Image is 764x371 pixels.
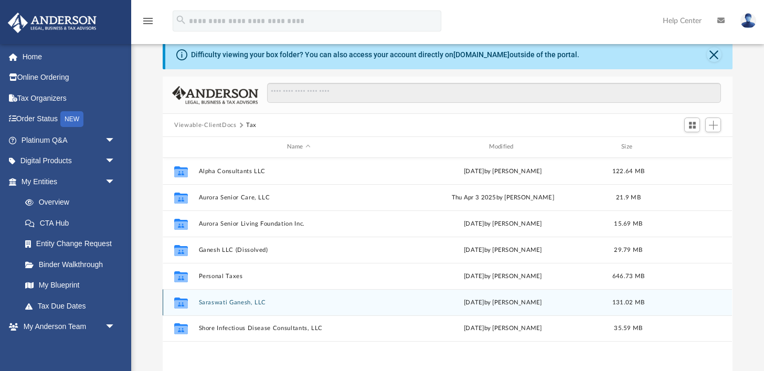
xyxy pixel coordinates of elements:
[7,88,131,109] a: Tax Organizers
[191,49,579,60] div: Difficulty viewing your box folder? You can also access your account directly on outside of the p...
[614,247,643,252] span: 29.79 MB
[403,271,603,281] div: [DATE] by [PERSON_NAME]
[612,273,644,279] span: 646.73 MB
[403,142,603,152] div: Modified
[403,219,603,228] div: [DATE] by [PERSON_NAME]
[7,46,131,67] a: Home
[267,83,721,103] input: Search files and folders
[612,299,644,305] span: 131.02 MB
[15,275,126,296] a: My Blueprint
[453,50,510,59] a: [DOMAIN_NAME]
[15,192,131,213] a: Overview
[5,13,100,33] img: Anderson Advisors Platinum Portal
[142,20,154,27] a: menu
[7,316,126,337] a: My Anderson Teamarrow_drop_down
[15,213,131,234] a: CTA Hub
[15,254,131,275] a: Binder Walkthrough
[105,316,126,338] span: arrow_drop_down
[142,15,154,27] i: menu
[60,111,83,127] div: NEW
[198,142,398,152] div: Name
[7,67,131,88] a: Online Ordering
[707,47,721,62] button: Close
[174,121,236,130] button: Viewable-ClientDocs
[403,298,603,307] div: [DATE] by [PERSON_NAME]
[199,247,399,253] button: Ganesh LLC (Dissolved)
[7,130,131,151] a: Platinum Q&Aarrow_drop_down
[7,171,131,192] a: My Entitiesarrow_drop_down
[199,220,399,227] button: Aurora Senior Living Foundation Inc.
[199,273,399,280] button: Personal Taxes
[616,194,641,200] span: 21.9 MB
[199,325,399,332] button: Shore Infectious Disease Consultants, LLC
[199,194,399,201] button: Aurora Senior Care, LLC
[403,193,603,202] div: Thu Apr 3 2025 by [PERSON_NAME]
[614,220,643,226] span: 15.69 MB
[612,168,644,174] span: 122.64 MB
[105,130,126,151] span: arrow_drop_down
[175,14,187,26] i: search
[167,142,194,152] div: id
[705,118,721,132] button: Add
[15,295,131,316] a: Tax Due Dates
[199,299,399,306] button: Saraswati Ganesh, LLC
[7,109,131,130] a: Order StatusNEW
[403,166,603,176] div: [DATE] by [PERSON_NAME]
[654,142,728,152] div: id
[105,151,126,172] span: arrow_drop_down
[608,142,650,152] div: Size
[614,325,643,331] span: 35.59 MB
[199,168,399,175] button: Alpha Consultants LLC
[403,245,603,255] div: [DATE] by [PERSON_NAME]
[15,234,131,255] a: Entity Change Request
[403,324,603,333] div: [DATE] by [PERSON_NAME]
[246,121,257,130] button: Tax
[684,118,700,132] button: Switch to Grid View
[7,151,131,172] a: Digital Productsarrow_drop_down
[740,13,756,28] img: User Pic
[105,171,126,193] span: arrow_drop_down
